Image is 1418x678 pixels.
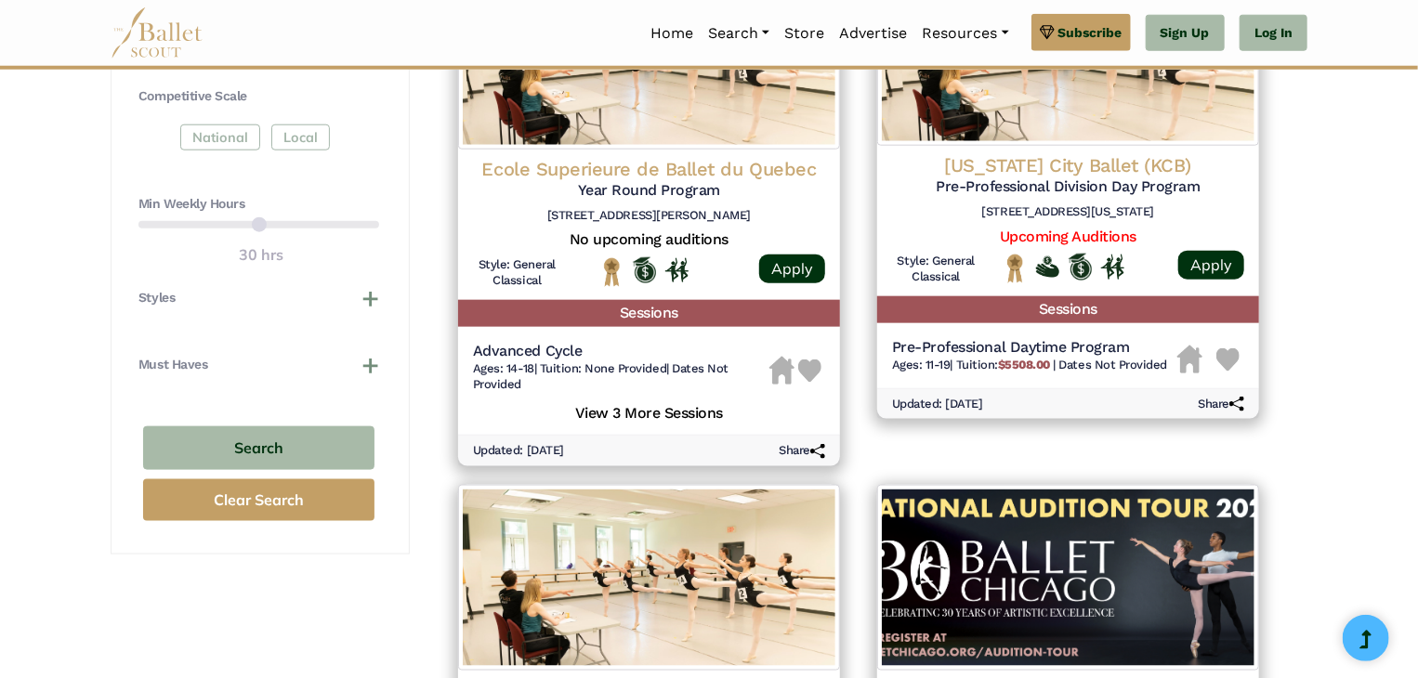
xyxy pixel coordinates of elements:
output: 30 hrs [239,243,283,267]
img: Logo [458,485,840,671]
h5: No upcoming auditions [473,230,825,250]
img: Heart [798,359,821,383]
span: Dates Not Provided [473,361,729,391]
img: In Person [665,258,689,282]
a: Apply [759,254,825,283]
h4: Min Weekly Hours [138,195,379,214]
img: Offers Scholarship [633,257,656,283]
h6: Updated: [DATE] [892,397,983,412]
h6: [STREET_ADDRESS][US_STATE] [892,204,1244,220]
h6: Style: General Classical [892,254,980,285]
a: Upcoming Auditions [1000,228,1136,245]
img: Logo [877,485,1259,671]
span: Subscribe [1058,22,1123,43]
a: Home [643,14,701,53]
h6: | | [473,361,769,393]
a: Search [701,14,777,53]
a: Store [777,14,832,53]
img: Offers Financial Aid [1036,256,1059,277]
h5: View 3 More Sessions [473,399,825,424]
button: Styles [138,289,379,307]
img: National [600,257,624,286]
a: Sign Up [1146,15,1225,52]
a: Advertise [832,14,914,53]
span: Dates Not Provided [1059,358,1167,372]
h6: [STREET_ADDRESS][PERSON_NAME] [473,208,825,224]
button: Clear Search [143,479,374,521]
h5: Pre-Professional Daytime Program [892,338,1167,358]
h4: Must Haves [138,356,207,374]
h6: Style: General Classical [473,257,561,289]
h5: Sessions [877,296,1259,323]
img: National [1004,254,1027,282]
a: Apply [1178,251,1244,280]
img: Heart [1216,348,1240,372]
h5: Sessions [458,300,840,327]
span: Tuition: None Provided [540,361,666,375]
a: Log In [1240,15,1307,52]
h6: Updated: [DATE] [473,443,564,459]
h5: Pre-Professional Division Day Program [892,177,1244,197]
h4: [US_STATE] City Ballet (KCB) [892,153,1244,177]
h6: | | [892,358,1167,373]
b: $5508.00 [998,358,1050,372]
button: Search [143,426,374,470]
button: Must Haves [138,356,379,374]
img: Housing Unavailable [769,357,794,385]
span: Tuition: [956,358,1054,372]
span: Ages: 11-19 [892,358,951,372]
h4: Competitive Scale [138,87,379,106]
img: Offers Scholarship [1069,254,1092,280]
h4: Ecole Superieure de Ballet du Quebec [473,157,825,181]
img: gem.svg [1040,22,1055,43]
img: Housing Unavailable [1177,346,1202,373]
h5: Advanced Cycle [473,342,769,361]
img: In Person [1101,254,1124,279]
h6: Share [1198,397,1244,412]
h6: Share [779,443,825,459]
h5: Year Round Program [473,181,825,201]
h4: Styles [138,289,175,307]
span: Ages: 14-18 [473,361,534,375]
a: Subscribe [1031,14,1131,51]
a: Resources [914,14,1016,53]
